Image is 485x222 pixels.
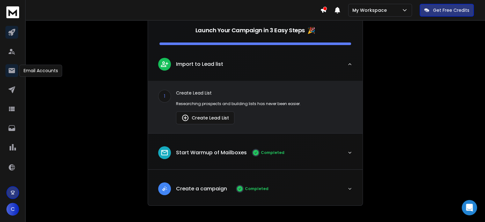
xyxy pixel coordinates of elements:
[176,90,352,96] p: Create Lead List
[160,149,169,157] img: lead
[307,26,315,35] span: 🎉
[176,149,247,157] p: Start Warmup of Mailboxes
[148,141,363,169] button: leadStart Warmup of MailboxesCompleted
[158,90,171,103] div: 1
[176,60,223,68] p: Import to Lead list
[6,203,19,216] button: C
[176,101,352,106] p: Researching prospects and building lists has never been easier.
[148,81,363,133] div: leadImport to Lead list
[181,114,189,122] img: lead
[19,65,62,77] div: Email Accounts
[462,200,477,215] div: Open Intercom Messenger
[420,4,474,17] button: Get Free Credits
[160,185,169,193] img: lead
[352,7,389,13] p: My Workspace
[148,53,363,81] button: leadImport to Lead list
[195,26,305,35] p: Launch Your Campaign in 3 Easy Steps
[245,186,268,191] p: Completed
[176,185,227,193] p: Create a campaign
[148,177,363,205] button: leadCreate a campaignCompleted
[160,60,169,68] img: lead
[433,7,469,13] p: Get Free Credits
[261,150,284,155] p: Completed
[6,6,19,18] img: logo
[176,111,234,124] button: Create Lead List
